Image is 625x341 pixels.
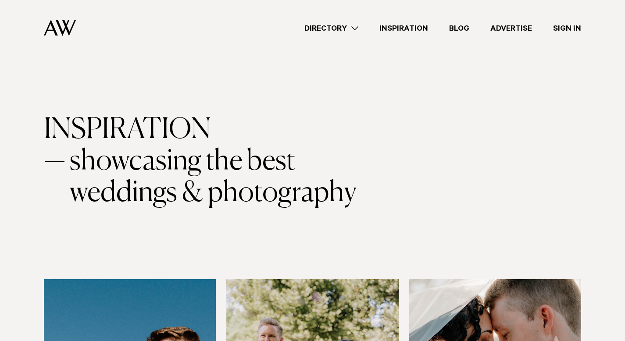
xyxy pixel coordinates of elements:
[369,22,439,34] a: Inspiration
[44,20,76,36] img: Auckland Weddings Logo
[44,146,65,209] span: —
[439,22,480,34] a: Blog
[480,22,543,34] a: Advertise
[543,22,592,34] a: Sign In
[294,22,369,34] a: Directory
[70,146,395,209] span: showcasing the best weddings & photography
[44,114,581,209] h1: INSPIRATION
